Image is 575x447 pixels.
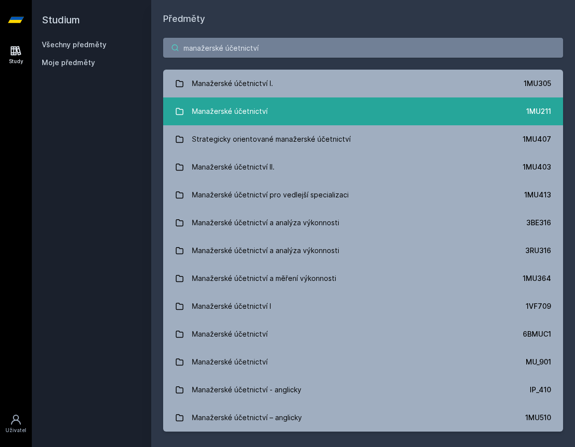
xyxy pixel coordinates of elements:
[163,125,563,153] a: Strategicky orientované manažerské účetnictví 1MU407
[192,324,268,344] div: Manažerské účetnictví
[42,58,95,68] span: Moje předměty
[192,408,302,428] div: Manažerské účetnictví – anglicky
[163,348,563,376] a: Manažerské účetnictví MU_901
[192,380,301,400] div: Manažerské účetnictví - anglicky
[192,74,273,93] div: Manažerské účetnictví I.
[163,97,563,125] a: Manažerské účetnictví 1MU211
[2,409,30,439] a: Uživatel
[526,357,551,367] div: MU_901
[9,58,23,65] div: Study
[192,352,268,372] div: Manažerské účetnictví
[526,301,551,311] div: 1VF709
[524,79,551,89] div: 1MU305
[192,296,271,316] div: Manažerské účetnictví I
[525,413,551,423] div: 1MU510
[526,106,551,116] div: 1MU211
[525,246,551,256] div: 3RU316
[163,404,563,432] a: Manažerské účetnictví – anglicky 1MU510
[530,385,551,395] div: IP_410
[2,40,30,70] a: Study
[192,157,275,177] div: Manažerské účetnictví II.
[163,209,563,237] a: Manažerské účetnictví a analýza výkonnosti 3BE316
[163,181,563,209] a: Manažerské účetnictví pro vedlejší specializaci 1MU413
[163,376,563,404] a: Manažerské účetnictví - anglicky IP_410
[192,185,349,205] div: Manažerské účetnictví pro vedlejší specializaci
[192,241,339,261] div: Manažerské účetnictví a analýza výkonnosti
[524,190,551,200] div: 1MU413
[192,129,351,149] div: Strategicky orientované manažerské účetnictví
[523,273,551,283] div: 1MU364
[523,162,551,172] div: 1MU403
[163,265,563,292] a: Manažerské účetnictví a měření výkonnosti 1MU364
[163,320,563,348] a: Manažerské účetnictví 6BMUC1
[192,268,336,288] div: Manažerské účetnictví a měření výkonnosti
[192,213,339,233] div: Manažerské účetnictví a analýza výkonnosti
[163,38,563,58] input: Název nebo ident předmětu…
[192,101,268,121] div: Manažerské účetnictví
[163,70,563,97] a: Manažerské účetnictví I. 1MU305
[163,12,563,26] h1: Předměty
[163,237,563,265] a: Manažerské účetnictví a analýza výkonnosti 3RU316
[523,329,551,339] div: 6BMUC1
[523,134,551,144] div: 1MU407
[163,292,563,320] a: Manažerské účetnictví I 1VF709
[526,218,551,228] div: 3BE316
[42,40,106,49] a: Všechny předměty
[5,427,26,434] div: Uživatel
[163,153,563,181] a: Manažerské účetnictví II. 1MU403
